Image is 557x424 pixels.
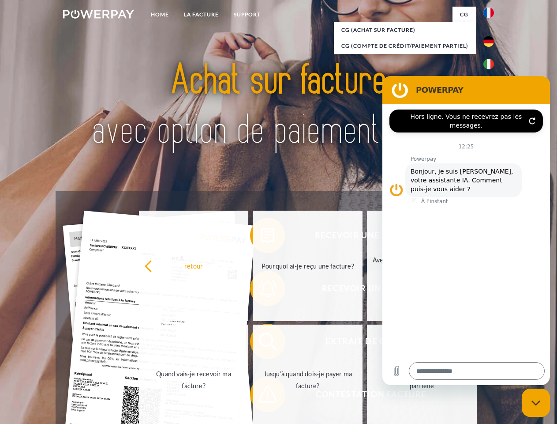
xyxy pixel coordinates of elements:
div: Quand vais-je recevoir ma facture? [144,368,243,392]
div: Avez-vous reçu mes paiements, ai-je encore un solde ouvert? [372,254,471,278]
iframe: Bouton de lancement de la fenêtre de messagerie, conversation en cours [522,389,550,417]
img: it [483,59,494,69]
a: Avez-vous reçu mes paiements, ai-je encore un solde ouvert? [367,211,477,321]
img: title-powerpay_fr.svg [84,42,473,169]
img: logo-powerpay-white.svg [63,10,134,19]
img: de [483,36,494,47]
div: retour [144,260,243,272]
a: Support [226,7,268,23]
iframe: Fenêtre de messagerie [382,76,550,385]
div: Pourquoi ai-je reçu une facture? [258,260,357,272]
div: Jusqu'à quand dois-je payer ma facture? [258,368,357,392]
a: CG (Compte de crédit/paiement partiel) [334,38,476,54]
img: fr [483,8,494,18]
a: CG (achat sur facture) [334,22,476,38]
a: Home [143,7,176,23]
div: Je n'ai reçu qu'une livraison partielle [372,368,471,392]
a: LA FACTURE [176,7,226,23]
a: CG [452,7,476,23]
